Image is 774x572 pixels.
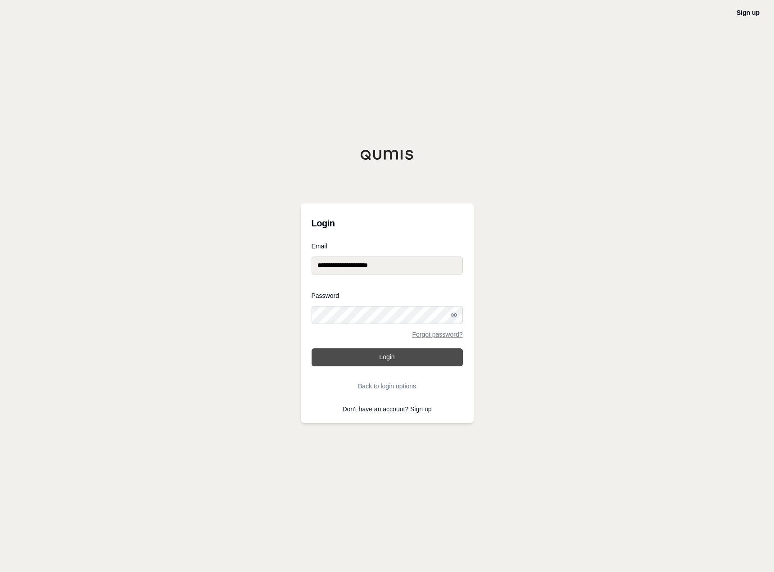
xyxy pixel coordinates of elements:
a: Sign up [737,9,760,16]
a: Forgot password? [412,331,462,338]
label: Email [312,243,463,249]
p: Don't have an account? [312,406,463,412]
img: Qumis [360,149,414,160]
label: Password [312,293,463,299]
button: Back to login options [312,377,463,395]
a: Sign up [410,405,431,413]
h3: Login [312,214,463,232]
button: Login [312,348,463,366]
